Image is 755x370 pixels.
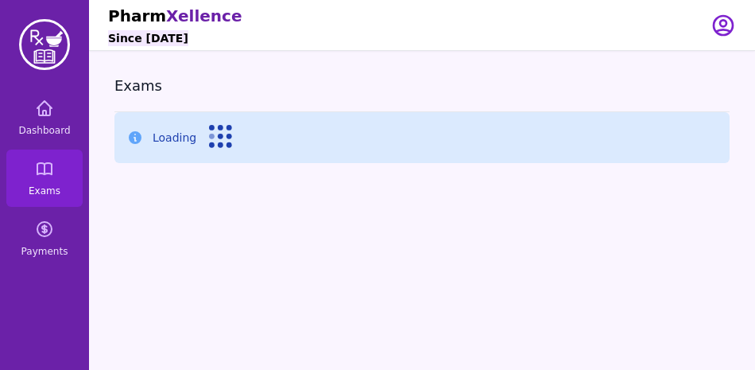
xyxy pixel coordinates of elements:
span: Xellence [166,6,242,25]
a: Dashboard [6,89,83,146]
h3: Exams [114,76,730,95]
span: Payments [21,245,68,258]
span: Dashboard [18,124,70,137]
p: Loading [153,130,196,146]
span: Exams [29,185,60,197]
a: Exams [6,150,83,207]
span: Pharm [108,6,166,25]
img: PharmXellence Logo [19,19,70,70]
h6: Since [DATE] [108,30,188,46]
a: Payments [6,210,83,267]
